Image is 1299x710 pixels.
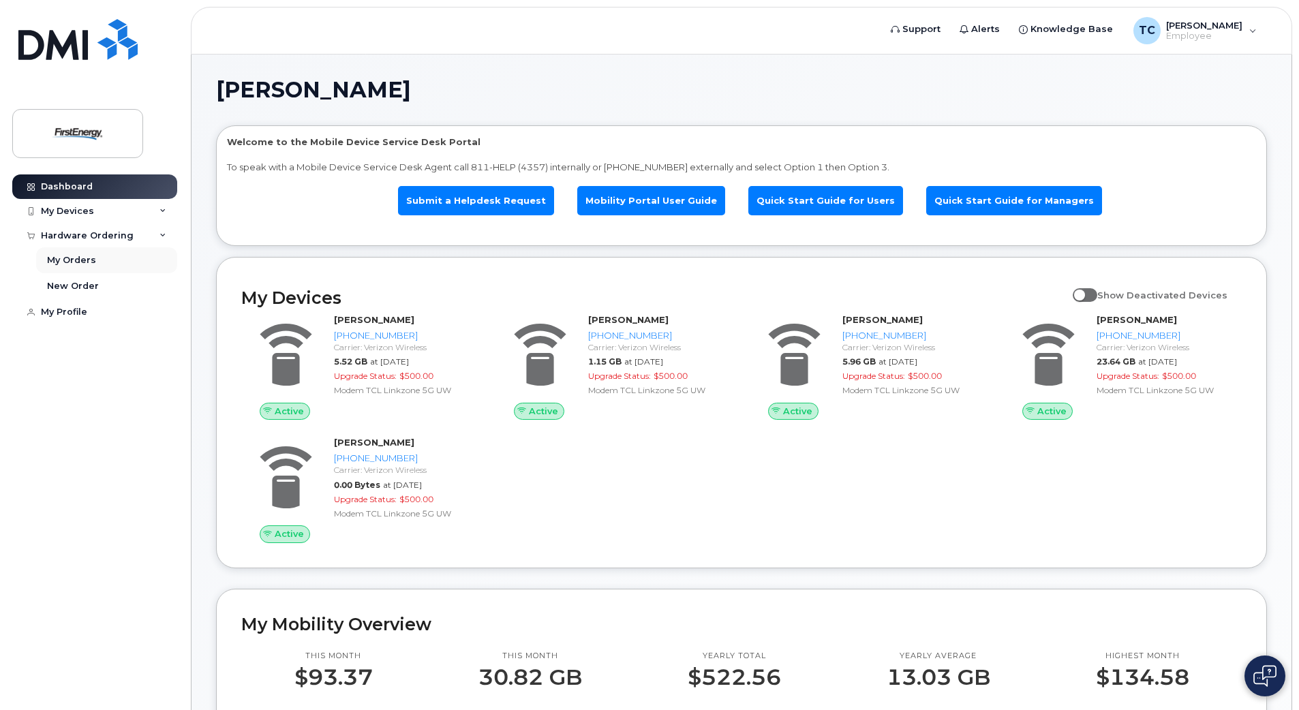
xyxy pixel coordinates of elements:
[748,186,903,215] a: Quick Start Guide for Users
[334,494,397,504] span: Upgrade Status:
[1097,314,1177,325] strong: [PERSON_NAME]
[216,80,411,100] span: [PERSON_NAME]
[294,651,373,662] p: This month
[478,651,582,662] p: This month
[887,651,990,662] p: Yearly average
[842,314,923,325] strong: [PERSON_NAME]
[588,371,651,381] span: Upgrade Status:
[1138,356,1177,367] span: at [DATE]
[588,384,728,396] div: Modem TCL Linkzone 5G UW
[842,371,905,381] span: Upgrade Status:
[241,288,1066,308] h2: My Devices
[842,341,982,353] div: Carrier: Verizon Wireless
[241,436,479,542] a: Active[PERSON_NAME][PHONE_NUMBER]Carrier: Verizon Wireless0.00 Bytesat [DATE]Upgrade Status:$500....
[1004,313,1242,420] a: Active[PERSON_NAME][PHONE_NUMBER]Carrier: Verizon Wireless23.64 GBat [DATE]Upgrade Status:$500.00...
[1097,290,1227,300] span: Show Deactivated Devices
[842,384,982,396] div: Modem TCL Linkzone 5G UW
[275,527,304,540] span: Active
[241,614,1242,634] h2: My Mobility Overview
[1097,341,1236,353] div: Carrier: Verizon Wireless
[294,665,373,690] p: $93.37
[842,329,982,342] div: [PHONE_NUMBER]
[926,186,1102,215] a: Quick Start Guide for Managers
[1096,651,1189,662] p: Highest month
[241,313,479,420] a: Active[PERSON_NAME][PHONE_NUMBER]Carrier: Verizon Wireless5.52 GBat [DATE]Upgrade Status:$500.00M...
[227,161,1256,174] p: To speak with a Mobile Device Service Desk Agent call 811-HELP (4357) internally or [PHONE_NUMBER...
[334,341,474,353] div: Carrier: Verizon Wireless
[1097,384,1236,396] div: Modem TCL Linkzone 5G UW
[588,356,622,367] span: 1.15 GB
[783,405,812,418] span: Active
[588,314,669,325] strong: [PERSON_NAME]
[588,329,728,342] div: [PHONE_NUMBER]
[1097,356,1135,367] span: 23.64 GB
[334,356,367,367] span: 5.52 GB
[624,356,663,367] span: at [DATE]
[334,329,474,342] div: [PHONE_NUMBER]
[887,665,990,690] p: 13.03 GB
[399,371,433,381] span: $500.00
[370,356,409,367] span: at [DATE]
[334,314,414,325] strong: [PERSON_NAME]
[577,186,725,215] a: Mobility Portal User Guide
[334,384,474,396] div: Modem TCL Linkzone 5G UW
[1162,371,1196,381] span: $500.00
[1097,371,1159,381] span: Upgrade Status:
[275,405,304,418] span: Active
[654,371,688,381] span: $500.00
[908,371,942,381] span: $500.00
[383,480,422,490] span: at [DATE]
[495,313,733,420] a: Active[PERSON_NAME][PHONE_NUMBER]Carrier: Verizon Wireless1.15 GBat [DATE]Upgrade Status:$500.00M...
[334,508,474,519] div: Modem TCL Linkzone 5G UW
[1073,282,1084,293] input: Show Deactivated Devices
[1096,665,1189,690] p: $134.58
[227,136,1256,149] p: Welcome to the Mobile Device Service Desk Portal
[529,405,558,418] span: Active
[688,665,781,690] p: $522.56
[588,341,728,353] div: Carrier: Verizon Wireless
[1253,665,1277,687] img: Open chat
[334,464,474,476] div: Carrier: Verizon Wireless
[842,356,876,367] span: 5.96 GB
[334,437,414,448] strong: [PERSON_NAME]
[398,186,554,215] a: Submit a Helpdesk Request
[750,313,988,420] a: Active[PERSON_NAME][PHONE_NUMBER]Carrier: Verizon Wireless5.96 GBat [DATE]Upgrade Status:$500.00M...
[1097,329,1236,342] div: [PHONE_NUMBER]
[334,480,380,490] span: 0.00 Bytes
[334,371,397,381] span: Upgrade Status:
[688,651,781,662] p: Yearly total
[399,494,433,504] span: $500.00
[334,452,474,465] div: [PHONE_NUMBER]
[478,665,582,690] p: 30.82 GB
[1037,405,1067,418] span: Active
[878,356,917,367] span: at [DATE]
